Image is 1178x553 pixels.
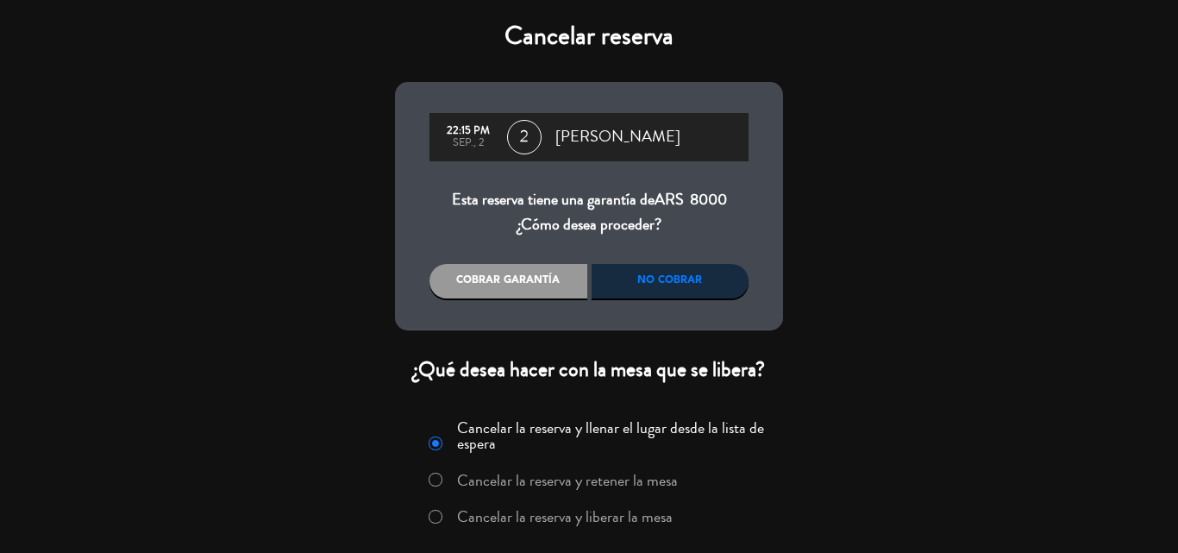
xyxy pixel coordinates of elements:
div: Cobrar garantía [429,264,587,298]
span: 2 [507,120,542,154]
div: No cobrar [592,264,749,298]
h4: Cancelar reserva [395,21,783,52]
label: Cancelar la reserva y llenar el lugar desde la lista de espera [457,420,773,451]
div: Esta reserva tiene una garantía de ¿Cómo desea proceder? [429,187,749,238]
span: ARS [655,188,684,211]
div: ¿Qué desea hacer con la mesa que se libera? [395,356,783,383]
div: 22:15 PM [438,125,498,137]
label: Cancelar la reserva y retener la mesa [457,473,678,488]
label: Cancelar la reserva y liberar la mesa [457,509,673,525]
span: 8000 [690,188,727,211]
div: sep., 2 [438,137,498,149]
span: [PERSON_NAME] [555,124,680,150]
